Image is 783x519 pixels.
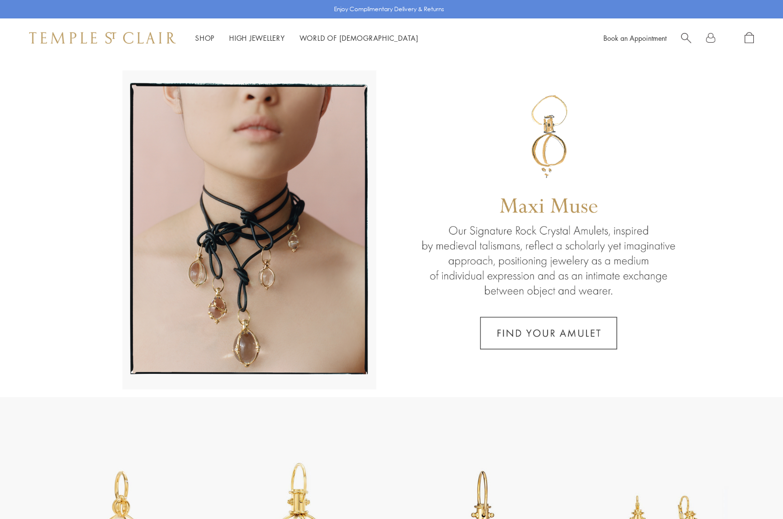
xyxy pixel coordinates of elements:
[603,33,666,43] a: Book an Appointment
[334,4,444,14] p: Enjoy Complimentary Delivery & Returns
[229,33,285,43] a: High JewelleryHigh Jewellery
[300,33,418,43] a: World of [DEMOGRAPHIC_DATA]World of [DEMOGRAPHIC_DATA]
[195,32,418,44] nav: Main navigation
[29,32,176,44] img: Temple St. Clair
[745,32,754,44] a: Open Shopping Bag
[195,33,215,43] a: ShopShop
[681,32,691,44] a: Search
